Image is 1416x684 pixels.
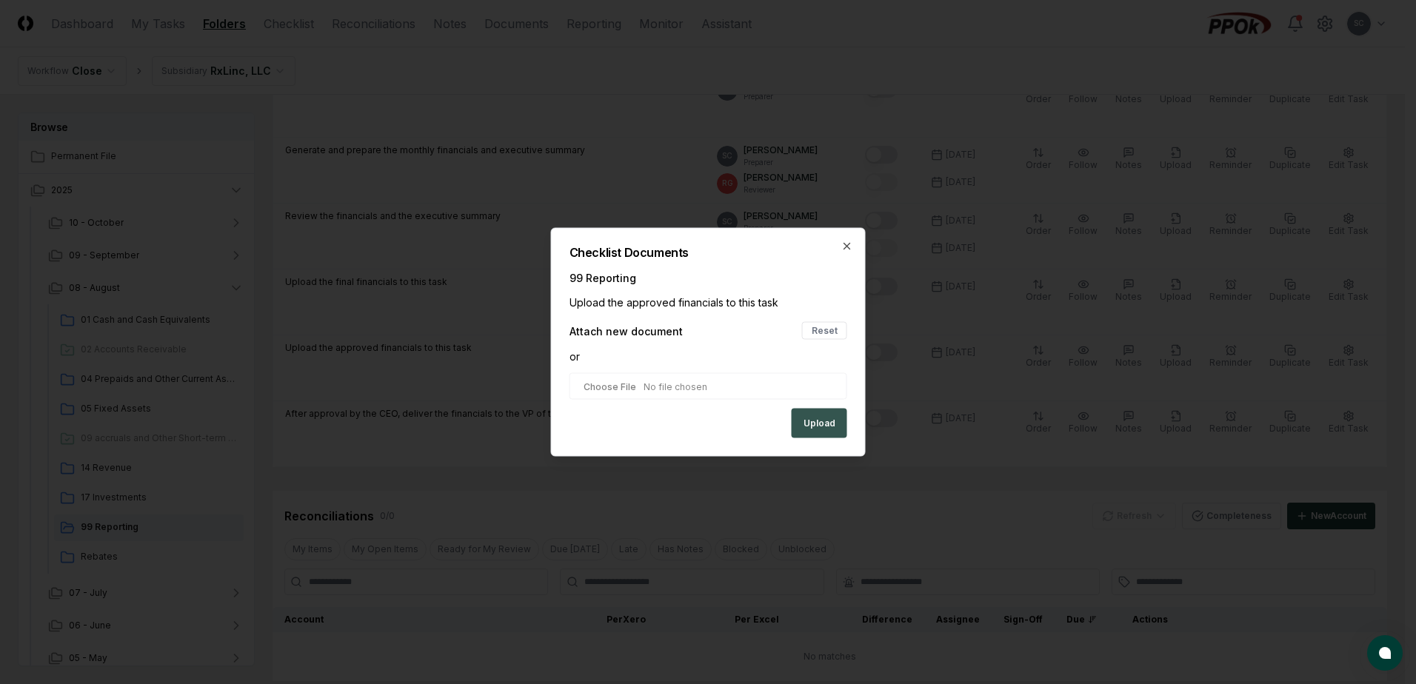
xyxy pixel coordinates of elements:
div: Upload the approved financials to this task [570,295,847,310]
div: 99 Reporting [570,270,847,286]
h2: Checklist Documents [570,247,847,258]
button: Upload [792,409,847,438]
div: or [570,349,847,364]
button: Reset [802,322,847,340]
div: Attach new document [570,323,683,338]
